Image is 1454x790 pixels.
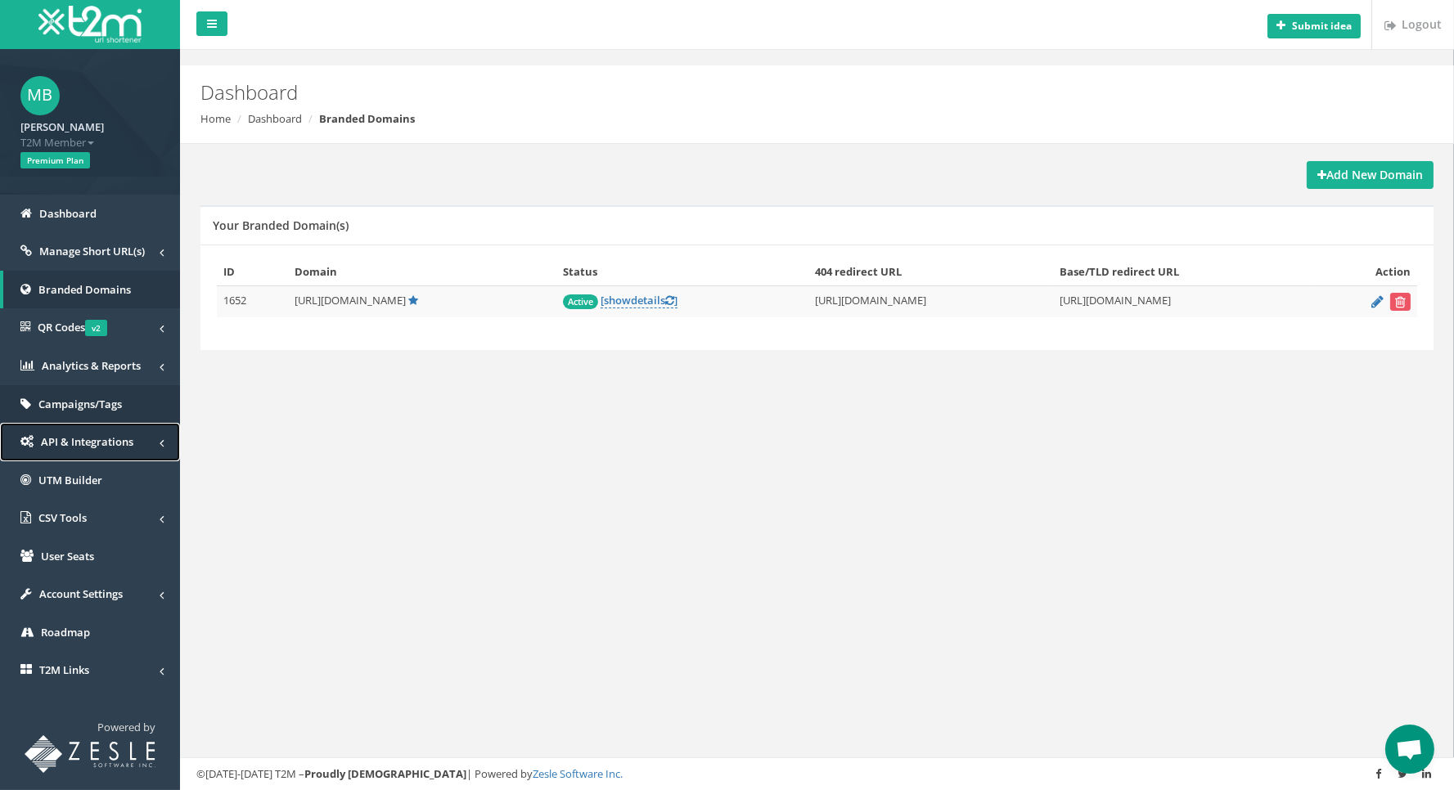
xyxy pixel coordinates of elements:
[200,82,1224,103] h2: Dashboard
[319,111,415,126] strong: Branded Domains
[304,766,466,781] strong: Proudly [DEMOGRAPHIC_DATA]
[97,720,155,734] span: Powered by
[39,206,97,221] span: Dashboard
[38,510,87,525] span: CSV Tools
[533,766,623,781] a: Zesle Software Inc.
[38,397,122,411] span: Campaigns/Tags
[1317,167,1423,182] strong: Add New Domain
[20,119,104,134] strong: [PERSON_NAME]
[213,219,349,231] h5: Your Branded Domain(s)
[1292,19,1352,33] b: Submit idea
[20,135,160,150] span: T2M Member
[1267,14,1361,38] button: Submit idea
[25,735,155,773] img: T2M URL Shortener powered by Zesle Software Inc.
[1053,258,1314,286] th: Base/TLD redirect URL
[217,258,288,286] th: ID
[1053,286,1314,318] td: [URL][DOMAIN_NAME]
[604,293,631,307] span: show
[41,549,94,563] span: User Seats
[1307,161,1434,189] a: Add New Domain
[808,286,1053,318] td: [URL][DOMAIN_NAME]
[563,294,598,309] span: Active
[196,766,1438,782] div: ©[DATE]-[DATE] T2M – | Powered by
[288,258,557,286] th: Domain
[85,320,107,336] span: v2
[39,586,123,601] span: Account Settings
[20,152,90,168] span: Premium Plan
[41,625,90,640] span: Roadmap
[200,111,231,126] a: Home
[1314,258,1417,286] th: Action
[38,473,102,487] span: UTM Builder
[38,282,131,297] span: Branded Domains
[38,320,107,334] span: QR Codes
[20,115,160,150] a: [PERSON_NAME] T2M Member
[248,111,302,126] a: Dashboard
[217,286,288,318] td: 1652
[1385,725,1434,774] div: Open chat
[408,293,418,307] a: Default
[38,6,142,43] img: T2M
[42,358,141,373] span: Analytics & Reports
[295,293,406,307] span: [URL][DOMAIN_NAME]
[601,293,677,308] a: [showdetails]
[41,434,133,449] span: API & Integrations
[39,662,89,677] span: T2M Links
[20,76,60,115] span: MB
[808,258,1053,286] th: 404 redirect URL
[556,258,808,286] th: Status
[39,244,145,258] span: Manage Short URL(s)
